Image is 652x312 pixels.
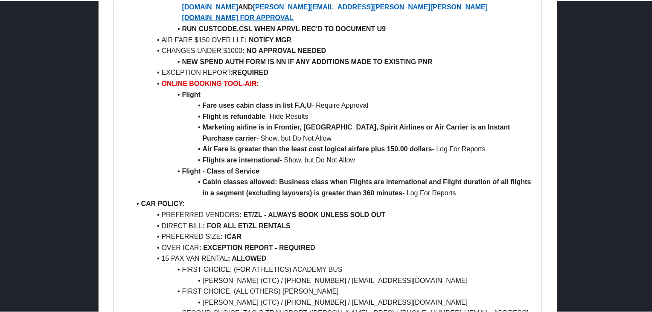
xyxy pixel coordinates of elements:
[238,3,253,10] strong: AND
[244,35,247,43] strong: :
[131,241,535,253] li: OVER ICAR
[202,177,533,196] strong: Cabin classes allowed: Business class when Flights are international and Flight duration of all f...
[202,123,512,141] strong: Marketing airline is in Frontier, [GEOGRAPHIC_DATA], Spirit Airlines or Air Carrier is an Instant...
[202,101,311,108] strong: Fare uses cabin class in list F,A,U
[131,176,535,197] li: - Log For Reports
[161,254,228,261] span: 15 PAX VAN RENTAL
[202,112,265,119] strong: Flight is refundable
[131,143,535,154] li: - Log For Reports
[203,221,291,229] strong: : FOR ALL ET/ZL RENTALS
[131,154,535,165] li: - Show, but Do Not Allow
[232,68,268,75] strong: REQUIRED
[182,24,386,32] strong: RUN CUSTCODE.CSL WHEN APRVL REC'D TO DOCUMENT U9
[131,274,535,286] li: [PERSON_NAME] (CTC) / [PHONE_NUMBER] / [EMAIL_ADDRESS][DOMAIN_NAME]
[182,3,487,21] a: [PERSON_NAME][EMAIL_ADDRESS][PERSON_NAME][PERSON_NAME][DOMAIN_NAME] FOR APPROVAL
[182,90,201,97] strong: Flight
[131,121,535,143] li: - Show, but Do Not Allow
[242,46,326,53] strong: : NO APPROVAL NEEDED
[239,210,242,218] strong: :
[131,296,535,307] li: [PERSON_NAME] (CTC) / [PHONE_NUMBER] / [EMAIL_ADDRESS][DOMAIN_NAME]
[131,66,535,77] li: EXCEPTION REPORT:
[131,34,535,45] li: AIR FARE $150 OVER LLF
[131,285,535,296] li: FIRST CHOICE: (ALL OTHERS) [PERSON_NAME]
[221,232,242,239] strong: : ICAR
[202,144,432,152] strong: Air Fare is greater than the least cost logical airfare plus 150.00 dollars
[243,210,385,218] strong: ET/ZL - ALWAYS BOOK UNLESS SOLD OUT
[182,167,259,174] strong: Flight - Class of Service
[131,110,535,121] li: - Hide Results
[131,99,535,110] li: - Require Approval
[202,156,279,163] strong: Flights are international
[131,220,535,231] li: DIRECT BILL
[131,230,535,241] li: PREFERRED SIZE
[161,79,259,86] strong: ONLINE BOOKING TOOL-AIR:
[249,35,291,43] strong: NOTIFY MGR
[131,44,535,56] li: CHANGES UNDER $1000
[182,57,432,65] strong: NEW SPEND AUTH FORM IS NN IF ANY ADDITIONS MADE TO EXISTING PNR
[131,209,535,220] li: PREFERRED VENDORS
[141,199,185,206] strong: CAR POLICY:
[228,254,266,261] strong: : ALLOWED
[199,243,315,250] strong: : EXCEPTION REPORT - REQUIRED
[131,263,535,274] li: FIRST CHOICE: (FOR ATHLETICS) ACADEMY BUS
